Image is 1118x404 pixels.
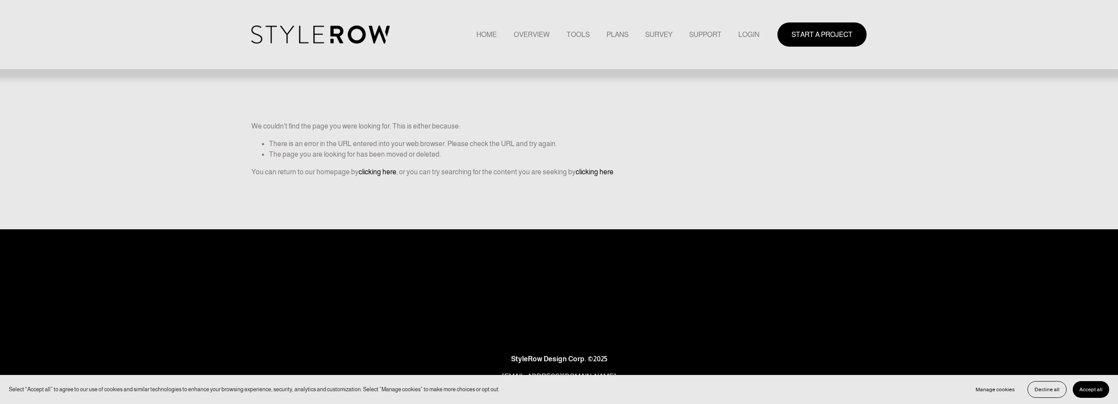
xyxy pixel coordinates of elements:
a: START A PROJECT [777,22,867,47]
button: Manage cookies [969,381,1021,398]
li: The page you are looking for has been moved or deleted. [269,149,867,160]
a: SURVEY [645,29,672,40]
span: Accept all [1079,386,1103,393]
a: LOGIN [738,29,759,40]
strong: StyleRow Design Corp. ©2025 [511,355,607,363]
a: folder dropdown [689,29,722,40]
a: clicking here [359,168,396,176]
span: SUPPORT [689,29,722,40]
span: Manage cookies [976,386,1015,393]
button: Decline all [1027,381,1067,398]
span: Decline all [1035,386,1060,393]
p: Select “Accept all” to agree to our use of cookies and similar technologies to enhance your brows... [9,385,500,393]
a: HOME [476,29,497,40]
li: There is an error in the URL entered into your web browser. Please check the URL and try again. [269,139,867,149]
p: You can return to our homepage by , or you can try searching for the content you are seeking by . [251,167,867,177]
a: PLANS [606,29,628,40]
img: StyleRow [251,26,390,44]
a: [EMAIL_ADDRESS][DOMAIN_NAME] [502,371,616,382]
button: Accept all [1073,381,1109,398]
a: clicking here [576,168,613,176]
p: We couldn't find the page you were looking for. This is either because: [251,76,867,132]
a: OVERVIEW [514,29,550,40]
a: TOOLS [566,29,590,40]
